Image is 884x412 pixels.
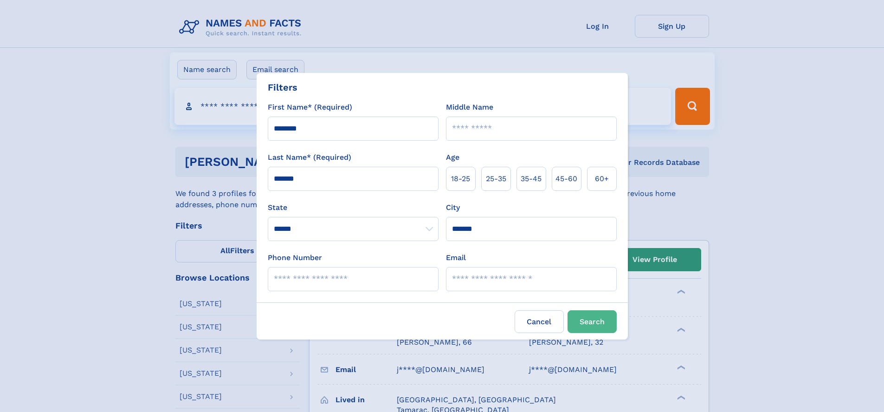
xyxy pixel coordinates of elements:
span: 45‑60 [555,173,577,184]
label: First Name* (Required) [268,102,352,113]
span: 35‑45 [521,173,542,184]
label: Email [446,252,466,263]
label: City [446,202,460,213]
label: State [268,202,439,213]
label: Age [446,152,459,163]
label: Phone Number [268,252,322,263]
label: Last Name* (Required) [268,152,351,163]
span: 60+ [595,173,609,184]
label: Cancel [515,310,564,333]
label: Middle Name [446,102,493,113]
div: Filters [268,80,297,94]
span: 18‑25 [451,173,470,184]
button: Search [568,310,617,333]
span: 25‑35 [486,173,506,184]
